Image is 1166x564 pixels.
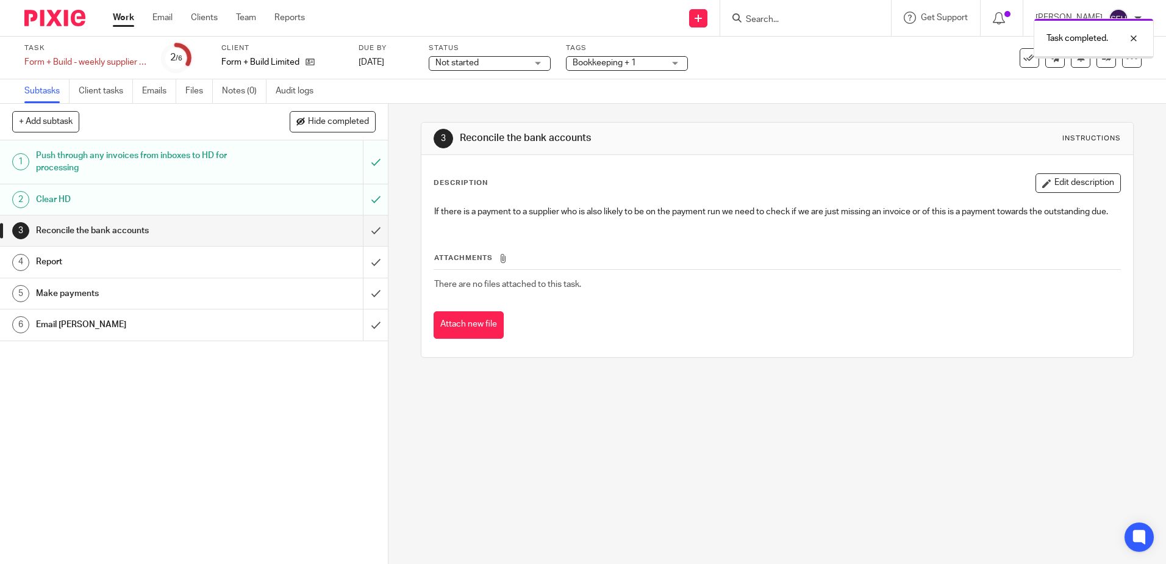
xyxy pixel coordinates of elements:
a: Reports [274,12,305,24]
p: If there is a payment to a supplier who is also likely to be on the payment run we need to check ... [434,206,1120,218]
button: Attach new file [434,311,504,339]
a: Emails [142,79,176,103]
p: Description [434,178,488,188]
button: Edit description [1035,173,1121,193]
h1: Make payments [36,284,246,303]
h1: Reconcile the bank accounts [460,132,803,145]
label: Task [24,43,146,53]
div: 5 [12,285,29,302]
div: 6 [12,316,29,333]
div: Form + Build - weekly supplier payment run [24,56,146,68]
a: Team [236,12,256,24]
h1: Email [PERSON_NAME] [36,316,246,334]
span: There are no files attached to this task. [434,280,581,289]
a: Files [185,79,213,103]
a: Work [113,12,134,24]
small: /6 [176,55,182,62]
label: Status [429,43,551,53]
div: 3 [12,222,29,239]
a: Subtasks [24,79,70,103]
label: Tags [566,43,688,53]
div: 2 [12,191,29,208]
div: 1 [12,153,29,170]
div: 2 [170,51,182,65]
p: Form + Build Limited [221,56,299,68]
a: Notes (0) [222,79,266,103]
div: 3 [434,129,453,148]
img: svg%3E [1109,9,1128,28]
a: Email [152,12,173,24]
span: Attachments [434,255,493,261]
span: Hide completed [308,117,369,127]
img: Pixie [24,10,85,26]
a: Audit logs [276,79,323,103]
button: Hide completed [290,111,376,132]
p: Task completed. [1046,32,1108,45]
h1: Push through any invoices from inboxes to HD for processing [36,146,246,178]
a: Client tasks [79,79,133,103]
label: Client [221,43,343,53]
span: Bookkeeping + 1 [573,59,636,67]
h1: Report [36,253,246,271]
a: Clients [191,12,218,24]
h1: Reconcile the bank accounts [36,222,246,240]
span: Not started [435,59,479,67]
div: Instructions [1062,134,1121,143]
div: 4 [12,254,29,271]
h1: Clear HD [36,190,246,209]
label: Due by [359,43,413,53]
span: [DATE] [359,58,384,67]
button: + Add subtask [12,111,79,132]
